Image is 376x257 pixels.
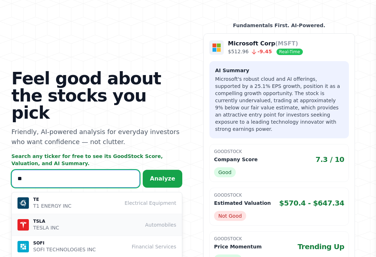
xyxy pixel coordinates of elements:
[298,242,344,252] span: Trending Up
[214,211,246,221] span: Not Good
[203,22,355,29] p: Fundamentals First. AI-Powered.
[11,153,182,167] p: Search any ticker for free to see its GoodStock Score, Valuation, and AI Summary.
[12,192,182,214] button: TE TE T1 ENERGY INC Electrical Equipment
[279,198,345,208] span: $570.4 - $647.34
[11,127,182,147] p: Friendly, AI-powered analysis for everyday investors who want confidence — not clutter.
[214,192,344,198] p: GoodStock
[17,197,29,209] img: TE
[276,49,303,55] span: Real-Time
[33,202,71,209] p: T1 ENERGY INC
[33,218,59,224] p: TSLA
[214,156,258,163] p: Company Score
[228,48,303,55] p: $512.96
[145,221,176,228] span: Automobiles
[33,224,59,231] p: TESLA INC
[249,49,272,54] span: -9.45
[17,241,29,252] img: SOFI
[33,246,96,253] p: SOFI TECHNOLOGIES INC
[125,199,176,207] span: Electrical Equipment
[33,197,71,202] p: TE
[214,199,271,207] p: Estimated Valuation
[214,236,344,242] p: GoodStock
[215,67,343,74] h3: AI Summary
[17,219,29,231] img: TSLA
[132,243,176,250] span: Financial Services
[209,40,224,55] img: Company Logo
[214,243,261,250] p: Price Momentum
[33,240,96,246] p: SOFI
[275,40,298,47] span: (MSFT)
[12,214,182,236] button: TSLA TSLA TESLA INC Automobiles
[150,175,175,182] span: Analyze
[11,70,182,121] h1: Feel good about the stocks you pick
[214,167,236,177] span: Good
[316,154,345,164] span: 7.3 / 10
[214,149,344,154] p: GoodStock
[228,39,303,48] p: Microsoft Corp
[215,75,343,133] p: Microsoft's robust cloud and AI offerings, supported by a 25.1% EPS growth, position it as a comp...
[143,170,182,188] button: Analyze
